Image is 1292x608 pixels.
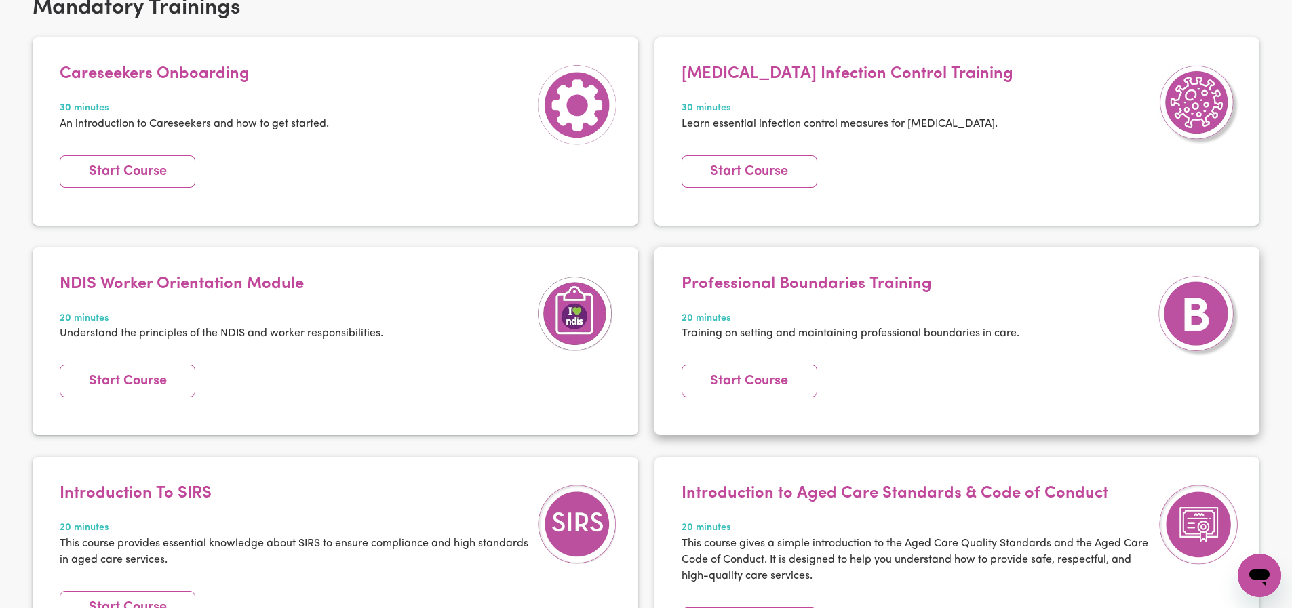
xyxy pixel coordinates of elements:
[60,535,530,568] p: This course provides essential knowledge about SIRS to ensure compliance and high standards in ag...
[682,521,1152,535] span: 20 minutes
[682,116,1013,132] p: Learn essential infection control measures for [MEDICAL_DATA].
[682,311,1019,326] span: 20 minutes
[60,521,530,535] span: 20 minutes
[682,365,817,397] a: Start Course
[60,484,530,504] h4: Introduction To SIRS
[60,311,383,326] span: 20 minutes
[60,275,383,294] h4: NDIS Worker Orientation Module
[682,155,817,188] a: Start Course
[682,484,1152,504] h4: Introduction to Aged Care Standards & Code of Conduct
[682,64,1013,84] h4: [MEDICAL_DATA] Infection Control Training
[1238,554,1281,597] iframe: Button to launch messaging window
[60,101,329,116] span: 30 minutes
[682,275,1019,294] h4: Professional Boundaries Training
[60,365,195,397] a: Start Course
[60,64,329,84] h4: Careseekers Onboarding
[60,116,329,132] p: An introduction to Careseekers and how to get started.
[682,535,1152,584] p: This course gives a simple introduction to the Aged Care Quality Standards and the Aged Care Code...
[682,325,1019,342] p: Training on setting and maintaining professional boundaries in care.
[682,101,1013,116] span: 30 minutes
[60,155,195,188] a: Start Course
[60,325,383,342] p: Understand the principles of the NDIS and worker responsibilities.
